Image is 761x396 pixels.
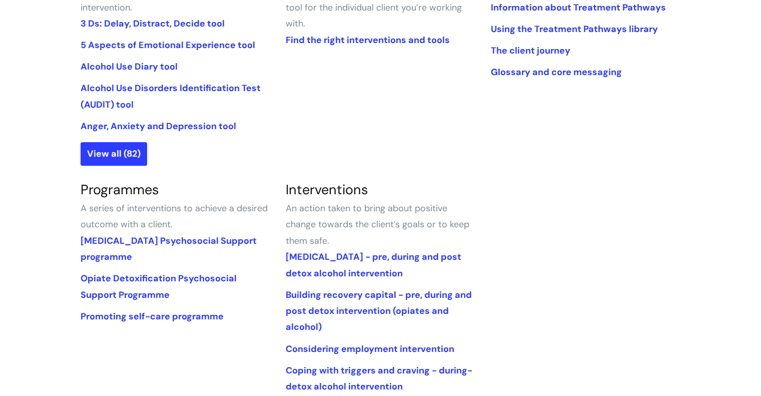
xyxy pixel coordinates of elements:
[81,39,255,51] a: 5 Aspects of Emotional Experience tool
[285,251,461,279] a: [MEDICAL_DATA] - pre, during and post detox alcohol intervention
[81,120,236,132] a: Anger, Anxiety and Depression tool
[490,66,621,78] a: Glossary and core messaging
[81,272,237,300] a: Opiate Detoxification Psychosocial Support Programme
[81,310,224,322] a: Promoting self-care programme
[285,289,471,333] a: Building recovery capital - pre, during and post detox intervention (opiates and alcohol)
[81,235,257,263] a: [MEDICAL_DATA] Psychosocial Support programme
[490,45,570,57] a: The client journey
[285,202,469,247] span: An action taken to bring about positive change towards the client’s goals or to keep them safe.
[490,2,665,14] a: Information about Treatment Pathways
[285,364,472,392] a: Coping with triggers and craving - during-detox alcohol intervention
[81,18,225,30] a: 3 Ds: Delay, Distract, Decide tool
[285,181,368,198] a: Interventions
[285,343,454,355] a: Considering employment intervention
[81,181,159,198] a: Programmes
[490,23,657,35] a: Using the Treatment Pathways library
[81,61,178,73] a: Alcohol Use Diary tool
[81,142,147,165] a: View all (82)
[81,82,261,110] a: Alcohol Use Disorders Identification Test (AUDIT) tool
[81,202,268,230] span: A series of interventions to achieve a desired outcome with a client.
[285,34,449,46] a: Find the right interventions and tools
